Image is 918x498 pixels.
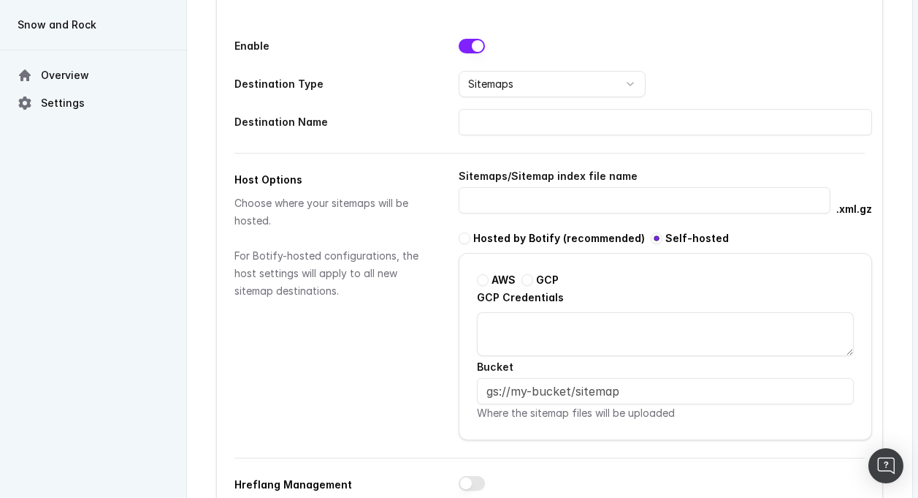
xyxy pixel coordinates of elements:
[536,271,559,289] label: GCP
[836,200,872,218] div: .xml.gz
[234,195,424,300] div: Choose where your sitemaps will be hosted. For Botify-hosted configurations, the host settings wi...
[234,109,424,135] label: Destination Name
[459,171,830,187] label: Sitemaps/Sitemap index file name
[12,90,175,116] a: Settings
[234,71,424,97] label: Destination Type
[12,62,175,88] a: Overview
[665,230,729,247] label: Self-hosted
[477,291,564,309] label: GCP Credentials
[234,171,424,189] h2: Host Options
[234,33,424,59] label: Enable
[491,271,516,289] label: AWS
[868,448,903,483] div: Open Intercom Messenger
[477,404,854,422] p: Where the sitemap files will be uploaded
[473,230,645,247] label: Hosted by Botify (recommended)
[234,476,424,494] h2: Hreflang Management
[477,378,854,404] input: gs://my-bucket/sitemap
[12,12,175,38] button: Snow and Rock
[477,362,854,378] label: Bucket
